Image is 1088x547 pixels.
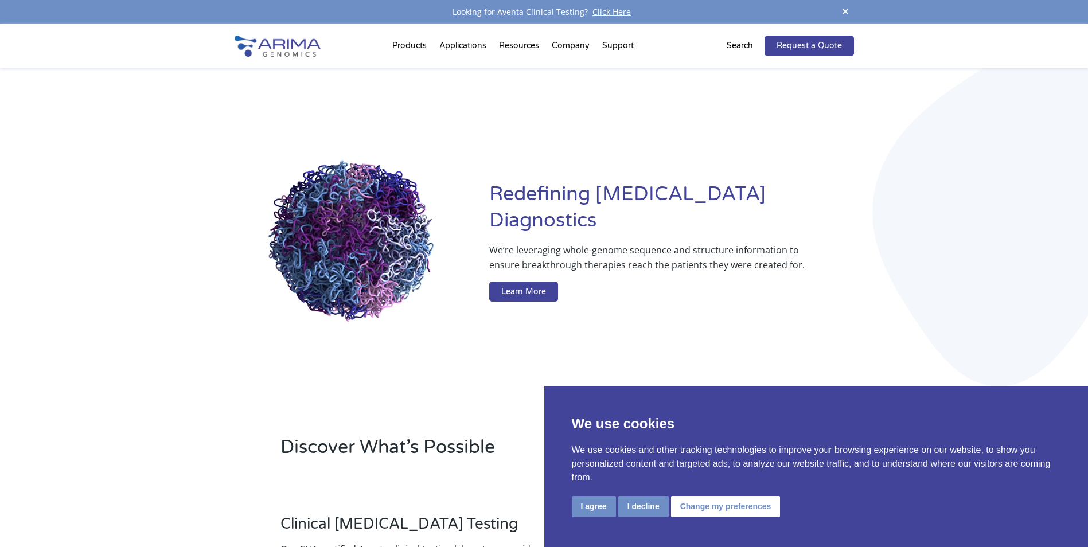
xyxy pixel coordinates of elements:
[671,496,781,517] button: Change my preferences
[489,243,808,282] p: We’re leveraging whole-genome sequence and structure information to ensure breakthrough therapies...
[489,282,558,302] a: Learn More
[235,5,854,19] div: Looking for Aventa Clinical Testing?
[572,496,616,517] button: I agree
[588,6,635,17] a: Click Here
[489,181,853,243] h1: Redefining [MEDICAL_DATA] Diagnostics
[572,413,1061,434] p: We use cookies
[727,38,753,53] p: Search
[572,443,1061,485] p: We use cookies and other tracking technologies to improve your browsing experience on our website...
[618,496,669,517] button: I decline
[280,515,592,542] h3: Clinical [MEDICAL_DATA] Testing
[765,36,854,56] a: Request a Quote
[235,36,321,57] img: Arima-Genomics-logo
[280,435,691,469] h2: Discover What’s Possible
